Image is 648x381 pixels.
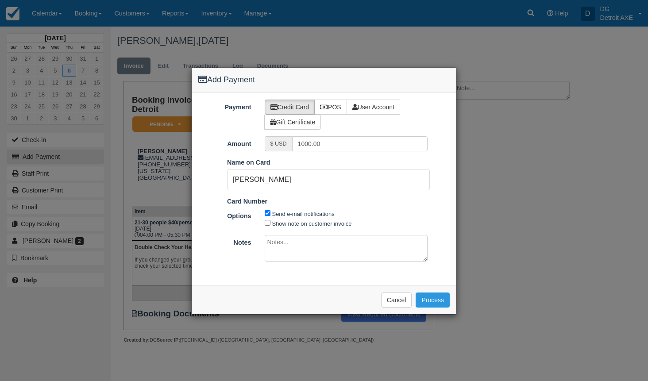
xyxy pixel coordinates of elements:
[227,197,267,206] label: Card Number
[192,235,258,247] label: Notes
[264,115,321,130] label: Gift Certificate
[416,292,450,308] button: Process
[192,136,258,149] label: Amount
[314,100,347,115] label: POS
[292,136,428,151] input: Valid amount required.
[227,158,270,167] label: Name on Card
[192,208,258,221] label: Options
[265,100,315,115] label: Credit Card
[272,211,335,217] label: Send e-mail notifications
[347,100,400,115] label: User Account
[381,292,412,308] button: Cancel
[192,100,258,112] label: Payment
[272,220,352,227] label: Show note on customer invoice
[270,141,287,147] small: $ USD
[198,74,450,86] h4: Add Payment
